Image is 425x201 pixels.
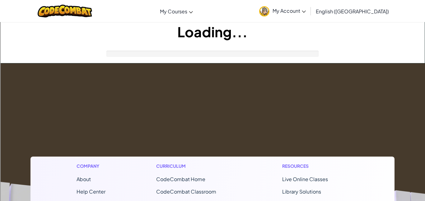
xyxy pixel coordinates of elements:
[259,6,269,16] img: avatar
[313,3,392,20] a: English ([GEOGRAPHIC_DATA])
[157,3,196,20] a: My Courses
[160,8,187,15] span: My Courses
[273,7,306,14] span: My Account
[316,8,389,15] span: English ([GEOGRAPHIC_DATA])
[256,1,309,21] a: My Account
[38,5,92,17] img: CodeCombat logo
